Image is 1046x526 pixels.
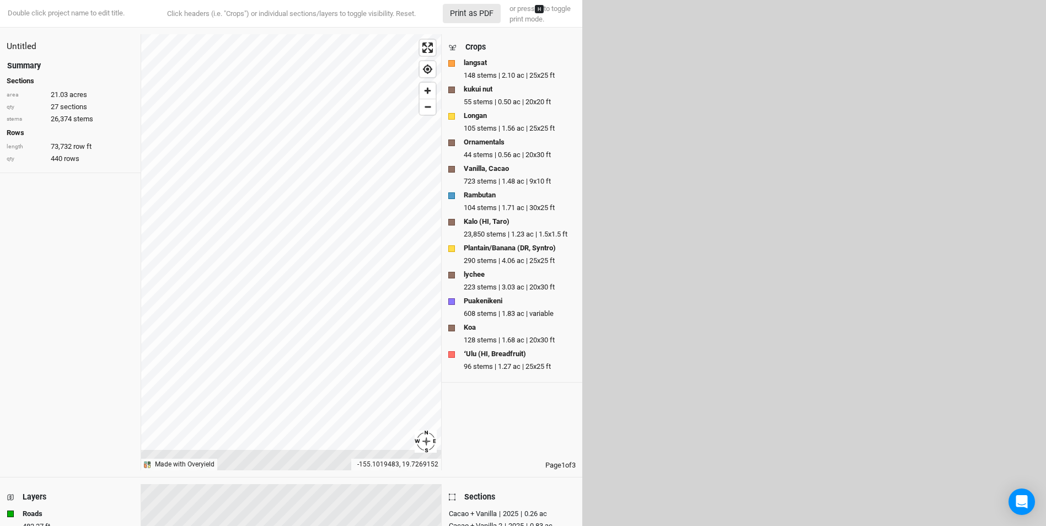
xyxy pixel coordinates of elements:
[499,508,501,519] div: |
[141,34,441,470] canvas: Map
[23,508,42,519] strong: Roads
[464,243,556,253] strong: Plantain/Banana (DR, Syntro)
[420,99,436,115] button: Zoom out
[464,84,492,94] strong: kukui nut
[7,90,134,100] div: 21.03
[464,58,487,68] strong: langsat
[464,176,576,186] div: 723 stems | 1.48 ac | 9x10 ft
[145,8,437,19] div: Click headers (i.e. "Crops") or individual sections/layers to toggle visibility.
[464,335,576,345] div: 128 stems | 1.68 ac | 20x30 ft
[464,349,526,359] strong: ʻUlu (HI, Breadfruit)
[69,90,87,100] span: acres
[420,83,436,99] button: Zoom in
[7,128,134,137] h4: Rows
[7,91,45,99] div: area
[464,150,576,160] div: 44 stems | 0.56 ac | 20x30 ft
[464,362,576,372] div: 96 stems | 1.27 ac | 25x25 ft
[464,229,576,239] div: 23,850 stems | 1.23 ac | 1.5x1.5 ft
[464,164,509,174] strong: Vanilla, Cacao
[465,41,486,53] div: Crops
[7,154,134,164] div: 440
[464,111,487,121] strong: Longan
[464,97,576,107] div: 55 stems | 0.50 ac | 20x20 ft
[6,8,125,18] div: Double click project name to edit title.
[420,40,436,56] button: Enter fullscreen
[443,4,501,23] button: Print as PDF
[351,459,441,470] div: -155.1019483, 19.7269152
[60,102,87,112] span: sections
[155,460,214,469] div: Made with Overyield
[521,508,522,519] div: |
[7,41,134,53] div: Untitled
[448,508,571,518] button: Cacao + Vanilla|2025|0.26 ac
[464,296,502,306] strong: Puakenikeni
[464,491,495,503] div: Sections
[535,5,544,13] kbd: H
[464,309,576,319] div: 608 stems | 1.83 ac | variable
[73,114,93,124] span: stems
[73,142,92,152] span: row ft
[7,115,45,124] div: stems
[464,190,496,200] strong: Rambutan
[7,77,134,85] h4: Sections
[464,71,576,80] div: 148 stems | 2.10 ac | 25x25 ft
[464,124,576,133] div: 105 stems | 1.56 ac | 25x25 ft
[7,103,45,111] div: qty
[464,217,509,227] strong: Kalo (HI, Taro)
[464,137,505,147] strong: Ornamentals
[7,142,134,152] div: 73,732
[64,154,79,164] span: rows
[442,460,582,470] div: Page 1 of 3
[464,203,576,213] div: 104 stems | 1.71 ac | 30x25 ft
[7,155,45,163] div: qty
[7,114,134,124] div: 26,374
[464,323,476,332] strong: Koa
[23,491,46,503] div: Layers
[7,60,41,72] div: Summary
[396,8,416,19] button: Reset.
[464,282,576,292] div: 223 stems | 3.03 ac | 20x30 ft
[7,143,45,151] div: length
[420,61,436,77] button: Find my location
[464,270,485,280] strong: lychee
[1009,489,1035,515] div: Open Intercom Messenger
[449,508,497,519] div: Cacao + Vanilla
[497,508,547,519] div: 2025 0.26 ac
[464,256,576,266] div: 290 stems | 4.06 ac | 25x25 ft
[7,102,134,112] div: 27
